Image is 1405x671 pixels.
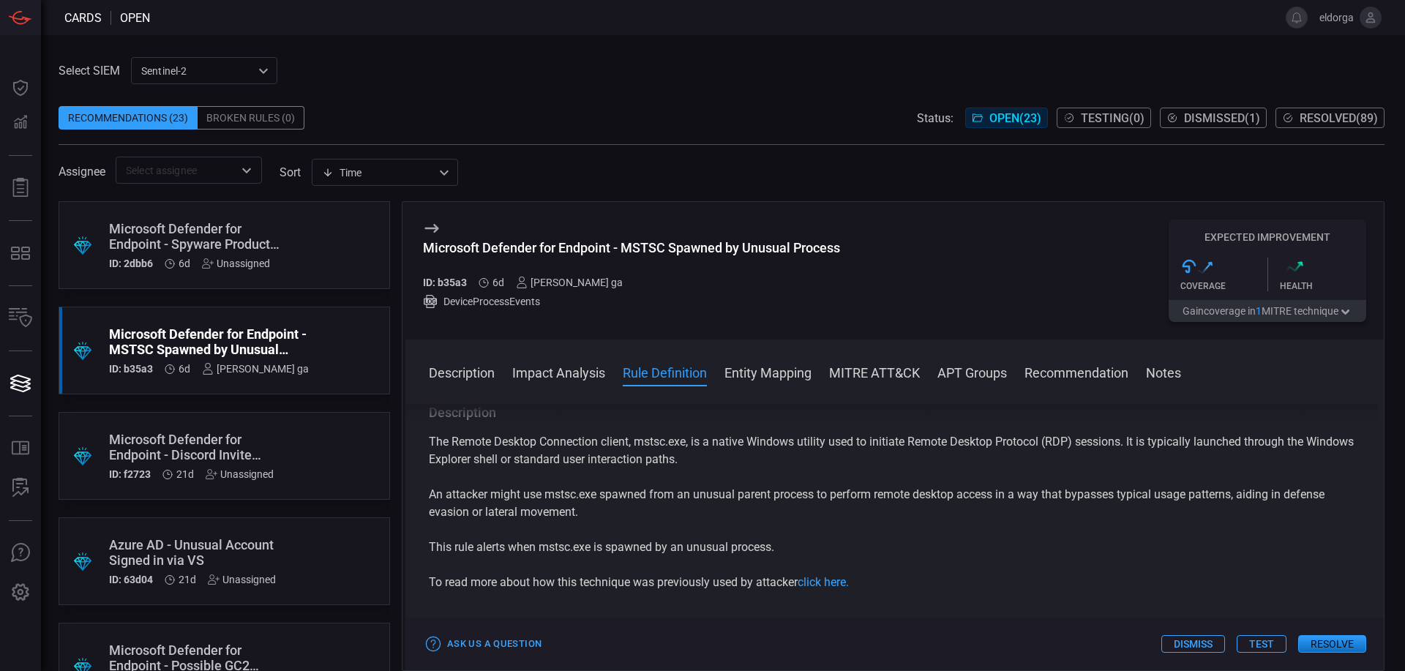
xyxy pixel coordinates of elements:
[1180,281,1267,291] div: Coverage
[1256,305,1262,317] span: 1
[1169,300,1366,322] button: Gaincoverage in1MITRE technique
[1081,111,1144,125] span: Testing ( 0 )
[1024,363,1128,381] button: Recommendation
[1057,108,1151,128] button: Testing(0)
[623,363,707,381] button: Rule Definition
[109,468,151,480] h5: ID: f2723
[3,236,38,271] button: MITRE - Detection Posture
[1300,111,1378,125] span: Resolved ( 89 )
[322,165,435,180] div: Time
[3,301,38,336] button: Inventory
[1298,635,1366,653] button: Resolve
[120,11,150,25] span: open
[512,363,605,381] button: Impact Analysis
[109,363,153,375] h5: ID: b35a3
[206,468,274,480] div: Unassigned
[3,366,38,401] button: Cards
[179,363,190,375] span: Aug 26, 2025 8:43 AM
[423,240,840,255] div: Microsoft Defender for Endpoint - MSTSC Spawned by Unusual Process
[59,64,120,78] label: Select SIEM
[492,277,504,288] span: Aug 26, 2025 8:43 AM
[1184,111,1260,125] span: Dismissed ( 1 )
[1280,281,1367,291] div: Health
[829,363,920,381] button: MITRE ATT&CK
[208,574,276,585] div: Unassigned
[141,64,254,78] p: sentinel-2
[429,574,1360,591] p: To read more about how this technique was previously used by attacker
[3,575,38,610] button: Preferences
[429,363,495,381] button: Description
[109,432,284,462] div: Microsoft Defender for Endpoint - Discord Invite Opened
[423,277,467,288] h5: ID: b35a3
[423,294,840,309] div: DeviceProcessEvents
[1169,231,1366,243] h5: Expected Improvement
[59,106,198,130] div: Recommendations (23)
[965,108,1048,128] button: Open(23)
[109,537,284,568] div: Azure AD - Unusual Account Signed in via VS
[198,106,304,130] div: Broken Rules (0)
[1314,12,1354,23] span: eldorga
[179,574,196,585] span: Aug 11, 2025 3:44 PM
[516,277,623,288] div: [PERSON_NAME] ga
[3,105,38,140] button: Detections
[1146,363,1181,381] button: Notes
[798,575,849,589] a: click here.
[236,160,257,181] button: Open
[176,468,194,480] span: Aug 11, 2025 3:44 PM
[59,165,105,179] span: Assignee
[109,574,153,585] h5: ID: 63d04
[989,111,1041,125] span: Open ( 23 )
[937,363,1007,381] button: APT Groups
[280,165,301,179] label: sort
[423,633,545,656] button: Ask Us a Question
[64,11,102,25] span: Cards
[202,363,309,375] div: [PERSON_NAME] ga
[917,111,953,125] span: Status:
[1160,108,1267,128] button: Dismissed(1)
[179,258,190,269] span: Aug 26, 2025 8:43 AM
[3,536,38,571] button: Ask Us A Question
[109,326,309,357] div: Microsoft Defender for Endpoint - MSTSC Spawned by Unusual Process
[120,161,233,179] input: Select assignee
[3,170,38,206] button: Reports
[202,258,270,269] div: Unassigned
[429,486,1360,521] p: An attacker might use mstsc.exe spawned from an unusual parent process to perform remote desktop ...
[1237,635,1286,653] button: Test
[3,431,38,466] button: Rule Catalog
[429,433,1360,468] p: The Remote Desktop Connection client, mstsc.exe, is a native Windows utility used to initiate Rem...
[1161,635,1225,653] button: Dismiss
[1275,108,1385,128] button: Resolved(89)
[109,258,153,269] h5: ID: 2dbb6
[3,471,38,506] button: ALERT ANALYSIS
[3,70,38,105] button: Dashboard
[724,363,812,381] button: Entity Mapping
[109,221,284,252] div: Microsoft Defender for Endpoint - Spyware Product Reconnaissance Via WMIC
[429,539,1360,556] p: This rule alerts when mstsc.exe is spawned by an unusual process.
